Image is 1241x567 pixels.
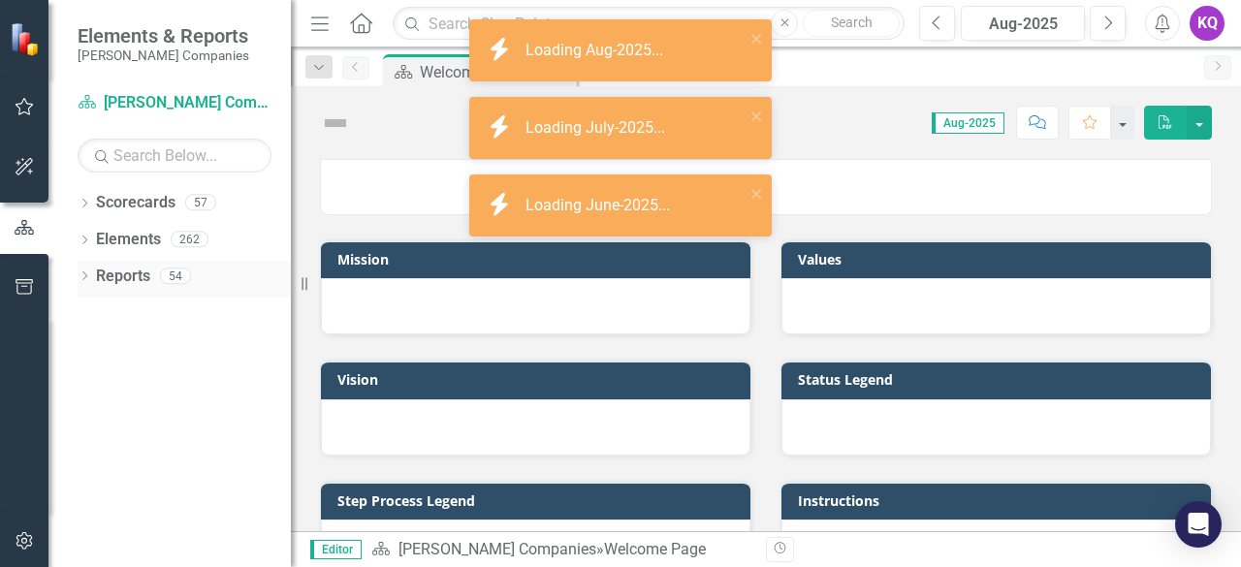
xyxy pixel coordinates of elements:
h3: Vision [337,372,741,387]
div: Welcome Page [604,540,706,558]
img: ClearPoint Strategy [9,21,44,56]
input: Search Below... [78,139,271,173]
div: Welcome Page [420,60,572,84]
h3: Status Legend [798,372,1201,387]
button: close [750,27,764,49]
h3: Mission [337,252,741,267]
button: close [750,105,764,127]
div: 57 [185,195,216,211]
h3: Step Process Legend [337,493,741,508]
h3: Instructions [798,493,1201,508]
a: Elements [96,229,161,251]
small: [PERSON_NAME] Companies [78,47,249,63]
div: Aug-2025 [968,13,1078,36]
button: KQ [1190,6,1225,41]
button: Aug-2025 [961,6,1085,41]
a: Reports [96,266,150,288]
h3: Values [798,252,1201,267]
button: close [750,182,764,205]
span: Aug-2025 [932,112,1004,134]
span: Editor [310,540,362,559]
div: Loading July-2025... [525,117,670,140]
button: Search [803,10,900,37]
img: Not Defined [320,108,351,139]
div: Open Intercom Messenger [1175,501,1222,548]
input: Search ClearPoint... [393,7,905,41]
div: 262 [171,232,208,248]
a: [PERSON_NAME] Companies [78,92,271,114]
div: Loading June-2025... [525,195,675,217]
a: Scorecards [96,192,175,214]
div: » [371,539,751,561]
div: Loading Aug-2025... [525,40,668,62]
a: [PERSON_NAME] Companies [398,540,596,558]
span: Elements & Reports [78,24,249,47]
div: 54 [160,268,191,284]
span: Search [831,15,873,30]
